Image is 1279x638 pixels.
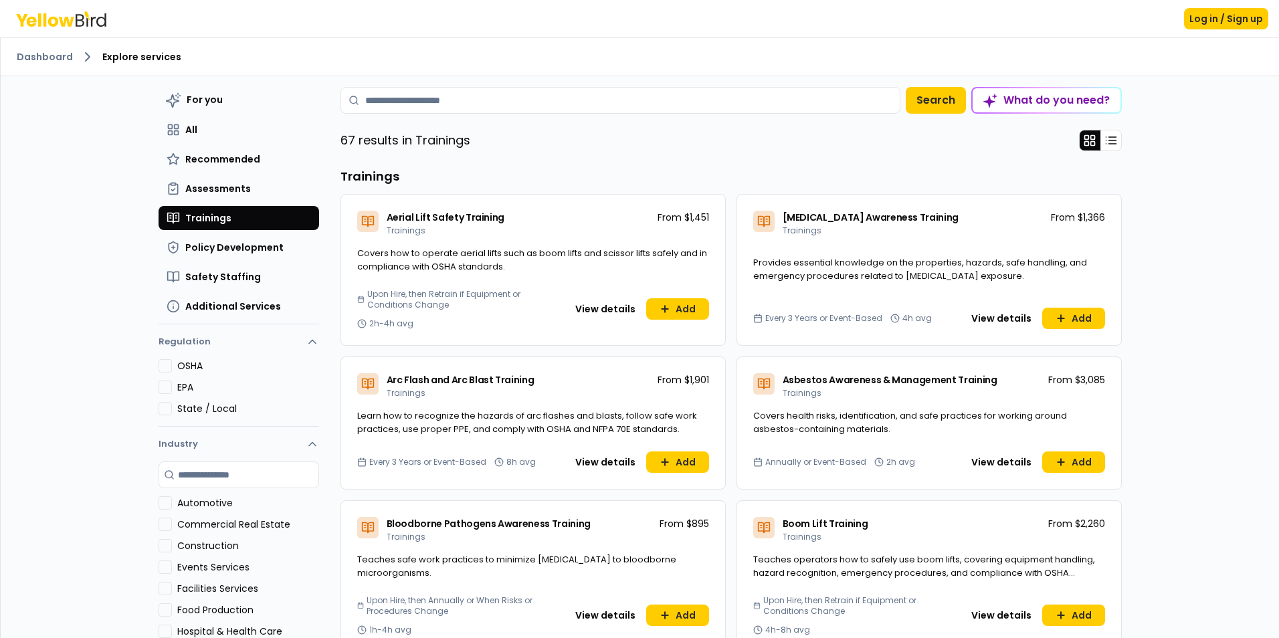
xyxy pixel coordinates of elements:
button: For you [159,87,319,112]
span: Assessments [185,182,251,195]
span: Covers health risks, identification, and safe practices for working around asbestos-containing ma... [753,409,1067,435]
p: From $1,901 [658,373,709,387]
span: Upon Hire, then Annually or When Risks or Procedures Change [367,595,561,617]
span: Trainings [387,531,425,542]
span: Learn how to recognize the hazards of arc flashes and blasts, follow safe work practices, use pro... [357,409,697,435]
nav: breadcrumb [17,49,1263,65]
h3: Trainings [340,167,1122,186]
div: What do you need? [973,88,1120,112]
span: Provides essential knowledge on the properties, hazards, safe handling, and emergency procedures ... [753,256,1087,282]
label: Automotive [177,496,319,510]
p: From $895 [660,517,709,530]
button: Add [1042,308,1105,329]
p: From $2,260 [1048,517,1105,530]
button: View details [567,298,644,320]
button: View details [567,605,644,626]
button: Safety Staffing [159,265,319,289]
button: Assessments [159,177,319,201]
button: Add [646,298,709,320]
button: Additional Services [159,294,319,318]
label: Construction [177,539,319,552]
span: Bloodborne Pathogens Awareness Training [387,517,591,530]
span: Trainings [783,387,821,399]
button: Add [646,451,709,473]
span: Boom Lift Training [783,517,868,530]
label: Food Production [177,603,319,617]
span: Policy Development [185,241,284,254]
button: Add [1042,451,1105,473]
span: Upon Hire, then Retrain if Equipment or Conditions Change [763,595,958,617]
span: Asbestos Awareness & Management Training [783,373,997,387]
button: Trainings [159,206,319,230]
p: From $1,366 [1051,211,1105,224]
label: EPA [177,381,319,394]
span: Arc Flash and Arc Blast Training [387,373,534,387]
span: Annually or Event-Based [765,457,866,467]
span: Recommended [185,152,260,166]
span: Safety Staffing [185,270,261,284]
span: Trainings [387,225,425,236]
span: Explore services [102,50,181,64]
span: 8h avg [506,457,536,467]
label: State / Local [177,402,319,415]
span: Teaches operators how to safely use boom lifts, covering equipment handling, hazard recognition, ... [753,553,1095,592]
button: View details [963,308,1040,329]
span: All [185,123,197,136]
span: Every 3 Years or Event-Based [765,313,882,324]
button: Industry [159,427,319,461]
span: Additional Services [185,300,281,313]
p: From $1,451 [658,211,709,224]
span: Trainings [387,387,425,399]
span: [MEDICAL_DATA] Awareness Training [783,211,959,224]
span: Every 3 Years or Event-Based [369,457,486,467]
label: Hospital & Health Care [177,625,319,638]
p: 67 results in Trainings [340,131,470,150]
span: Teaches safe work practices to minimize [MEDICAL_DATA] to bloodborne microorganisms. [357,553,676,579]
button: Log in / Sign up [1184,8,1268,29]
label: Facilities Services [177,582,319,595]
span: 4h avg [902,313,932,324]
button: Policy Development [159,235,319,259]
button: View details [567,451,644,473]
span: 1h-4h avg [369,625,411,635]
button: Search [906,87,966,114]
span: 2h-4h avg [369,318,413,329]
button: View details [963,605,1040,626]
span: 4h-8h avg [765,625,810,635]
span: Trainings [185,211,231,225]
a: Dashboard [17,50,73,64]
span: Covers how to operate aerial lifts such as boom lifts and scissor lifts safely and in compliance ... [357,247,707,273]
button: All [159,118,319,142]
span: Trainings [783,225,821,236]
button: Regulation [159,330,319,359]
span: For you [187,93,223,106]
label: Events Services [177,560,319,574]
button: Recommended [159,147,319,171]
button: Add [646,605,709,626]
button: What do you need? [971,87,1122,114]
div: Regulation [159,359,319,426]
span: 2h avg [886,457,915,467]
button: View details [963,451,1040,473]
span: Aerial Lift Safety Training [387,211,505,224]
p: From $3,085 [1048,373,1105,387]
button: Add [1042,605,1105,626]
span: Trainings [783,531,821,542]
label: OSHA [177,359,319,373]
span: Upon Hire, then Retrain if Equipment or Conditions Change [367,289,562,310]
label: Commercial Real Estate [177,518,319,531]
